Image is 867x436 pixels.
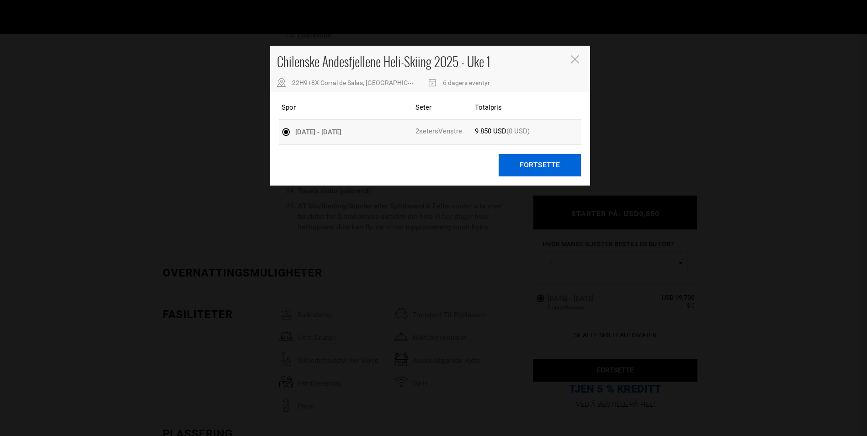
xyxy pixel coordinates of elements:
button: Lukke [571,55,581,65]
span: 6 dagers eventyr [443,79,490,86]
span: [DATE] - [DATE] [295,128,341,136]
button: Fortsette [499,154,581,176]
font: 2 [415,127,438,135]
span: Chilenske Andesfjellene Heli-Skiing 2025 - Uke 1 [277,52,490,71]
span: 22H9+8X Corral de Salas, [GEOGRAPHIC_DATA], [GEOGRAPHIC_DATA] [292,79,492,86]
span: seter [419,127,435,135]
div: Totalpris [475,103,549,112]
font: Venstre [438,127,462,135]
span: 9 850 USD [475,127,506,135]
span: s [435,127,438,135]
font: (0 USD) [475,127,530,135]
div: Spor [282,103,415,112]
div: Seter [415,103,475,112]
